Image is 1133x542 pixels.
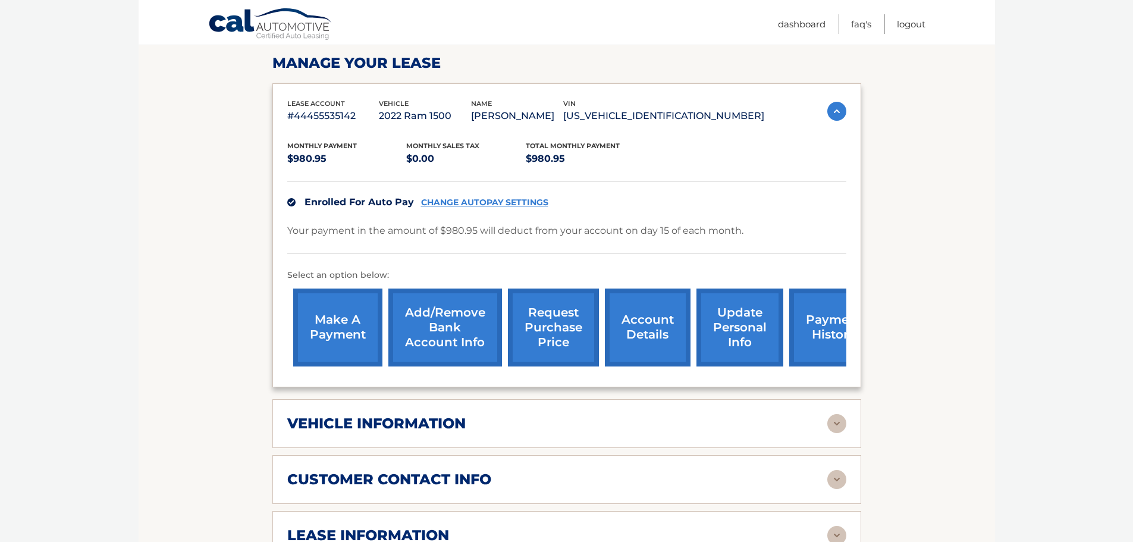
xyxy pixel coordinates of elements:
span: vin [563,99,576,108]
a: make a payment [293,289,382,366]
span: Monthly Payment [287,142,357,150]
a: Dashboard [778,14,826,34]
p: Select an option below: [287,268,846,283]
img: accordion-active.svg [827,102,846,121]
p: [PERSON_NAME] [471,108,563,124]
p: $0.00 [406,151,526,167]
p: 2022 Ram 1500 [379,108,471,124]
img: accordion-rest.svg [827,414,846,433]
a: payment history [789,289,878,366]
a: Cal Automotive [208,8,333,42]
span: name [471,99,492,108]
a: CHANGE AUTOPAY SETTINGS [421,198,548,208]
a: account details [605,289,691,366]
span: vehicle [379,99,409,108]
span: Monthly sales Tax [406,142,479,150]
span: Enrolled For Auto Pay [305,196,414,208]
h2: customer contact info [287,471,491,488]
p: $980.95 [287,151,407,167]
img: check.svg [287,198,296,206]
h2: Manage Your Lease [272,54,861,72]
p: $980.95 [526,151,645,167]
a: FAQ's [851,14,871,34]
h2: vehicle information [287,415,466,433]
p: #44455535142 [287,108,379,124]
img: accordion-rest.svg [827,470,846,489]
p: Your payment in the amount of $980.95 will deduct from your account on day 15 of each month. [287,223,743,239]
a: Add/Remove bank account info [388,289,502,366]
a: update personal info [696,289,783,366]
p: [US_VEHICLE_IDENTIFICATION_NUMBER] [563,108,764,124]
span: lease account [287,99,345,108]
a: request purchase price [508,289,599,366]
span: Total Monthly Payment [526,142,620,150]
a: Logout [897,14,925,34]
